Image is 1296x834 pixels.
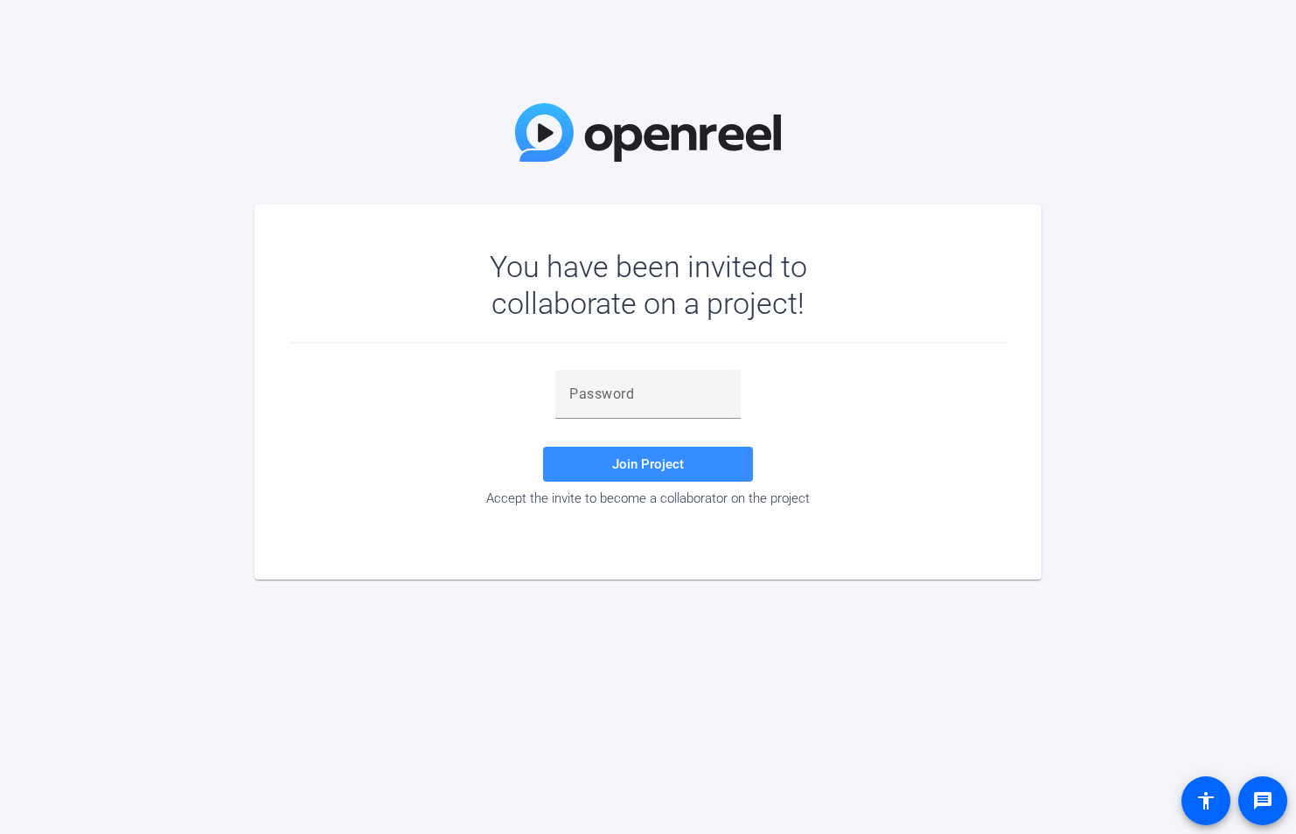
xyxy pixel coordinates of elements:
[543,447,753,482] button: Join Project
[515,103,781,162] img: OpenReel Logo
[439,248,858,322] div: You have been invited to collaborate on a project!
[1252,790,1273,811] mat-icon: message
[569,384,727,405] input: Password
[1195,790,1216,811] mat-icon: accessibility
[612,456,684,472] span: Join Project
[289,490,1007,506] div: Accept the invite to become a collaborator on the project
